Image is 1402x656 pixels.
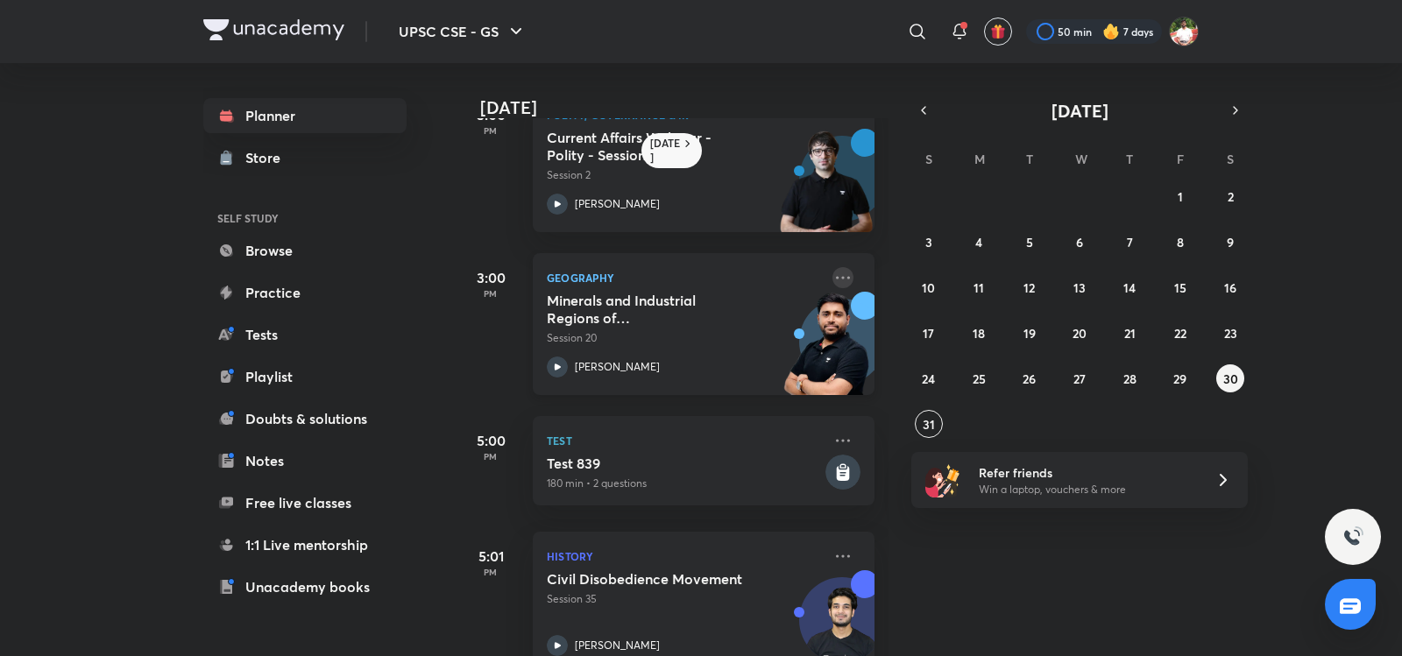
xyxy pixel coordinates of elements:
[547,455,822,472] h5: Test 839
[203,359,407,394] a: Playlist
[1123,370,1136,387] abbr: August 28, 2025
[1127,234,1133,250] abbr: August 7, 2025
[1066,228,1094,256] button: August 6, 2025
[547,330,822,346] p: Session 20
[778,292,874,413] img: unacademy
[975,234,982,250] abbr: August 4, 2025
[203,401,407,436] a: Doubts & solutions
[1073,370,1086,387] abbr: August 27, 2025
[984,18,1012,46] button: avatar
[1016,273,1044,301] button: August 12, 2025
[203,275,407,310] a: Practice
[1166,273,1194,301] button: August 15, 2025
[1126,151,1133,167] abbr: Thursday
[547,546,822,567] p: History
[1115,273,1144,301] button: August 14, 2025
[203,140,407,175] a: Store
[480,97,892,118] h4: [DATE]
[1166,182,1194,210] button: August 1, 2025
[1023,370,1036,387] abbr: August 26, 2025
[1115,364,1144,392] button: August 28, 2025
[203,485,407,520] a: Free live classes
[245,147,291,168] div: Store
[1228,188,1234,205] abbr: August 2, 2025
[203,203,407,233] h6: SELF STUDY
[456,567,526,577] p: PM
[456,288,526,299] p: PM
[388,14,537,49] button: UPSC CSE - GS
[1016,364,1044,392] button: August 26, 2025
[965,228,993,256] button: August 4, 2025
[1115,319,1144,347] button: August 21, 2025
[203,443,407,478] a: Notes
[925,462,960,497] img: referral
[915,273,943,301] button: August 10, 2025
[1051,99,1108,123] span: [DATE]
[456,267,526,288] h5: 3:00
[973,370,986,387] abbr: August 25, 2025
[923,325,934,342] abbr: August 17, 2025
[575,638,660,653] p: [PERSON_NAME]
[547,292,765,327] h5: Minerals and Industrial Regions of India - I
[1016,319,1044,347] button: August 19, 2025
[965,364,993,392] button: August 25, 2025
[547,430,822,451] p: Test
[973,325,985,342] abbr: August 18, 2025
[1223,370,1238,387] abbr: August 30, 2025
[1066,319,1094,347] button: August 20, 2025
[965,319,993,347] button: August 18, 2025
[915,410,943,438] button: August 31, 2025
[974,279,984,296] abbr: August 11, 2025
[936,98,1223,123] button: [DATE]
[974,151,985,167] abbr: Monday
[456,125,526,136] p: PM
[925,234,932,250] abbr: August 3, 2025
[965,273,993,301] button: August 11, 2025
[1075,151,1087,167] abbr: Wednesday
[922,370,935,387] abbr: August 24, 2025
[1026,151,1033,167] abbr: Tuesday
[915,364,943,392] button: August 24, 2025
[1023,279,1035,296] abbr: August 12, 2025
[203,569,407,604] a: Unacademy books
[203,19,344,45] a: Company Logo
[1076,234,1083,250] abbr: August 6, 2025
[1123,279,1136,296] abbr: August 14, 2025
[547,129,765,164] h5: Current Affairs Webinar - Polity - Session 2
[203,98,407,133] a: Planner
[1178,188,1183,205] abbr: August 1, 2025
[979,482,1194,497] p: Win a laptop, vouchers & more
[1173,370,1186,387] abbr: August 29, 2025
[1174,279,1186,296] abbr: August 15, 2025
[203,233,407,268] a: Browse
[1124,325,1136,342] abbr: August 21, 2025
[1216,319,1244,347] button: August 23, 2025
[1216,364,1244,392] button: August 30, 2025
[979,463,1194,482] h6: Refer friends
[547,591,822,607] p: Session 35
[1073,325,1087,342] abbr: August 20, 2025
[456,546,526,567] h5: 5:01
[1166,364,1194,392] button: August 29, 2025
[1216,228,1244,256] button: August 9, 2025
[456,451,526,462] p: PM
[925,151,932,167] abbr: Sunday
[778,129,874,250] img: unacademy
[1177,151,1184,167] abbr: Friday
[915,319,943,347] button: August 17, 2025
[922,279,935,296] abbr: August 10, 2025
[547,476,822,491] p: 180 min • 2 questions
[1216,182,1244,210] button: August 2, 2025
[203,19,344,40] img: Company Logo
[1026,234,1033,250] abbr: August 5, 2025
[1023,325,1036,342] abbr: August 19, 2025
[1115,228,1144,256] button: August 7, 2025
[1224,279,1236,296] abbr: August 16, 2025
[1066,273,1094,301] button: August 13, 2025
[1066,364,1094,392] button: August 27, 2025
[203,527,407,562] a: 1:1 Live mentorship
[1073,279,1086,296] abbr: August 13, 2025
[547,267,822,288] p: Geography
[1177,234,1184,250] abbr: August 8, 2025
[1227,234,1234,250] abbr: August 9, 2025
